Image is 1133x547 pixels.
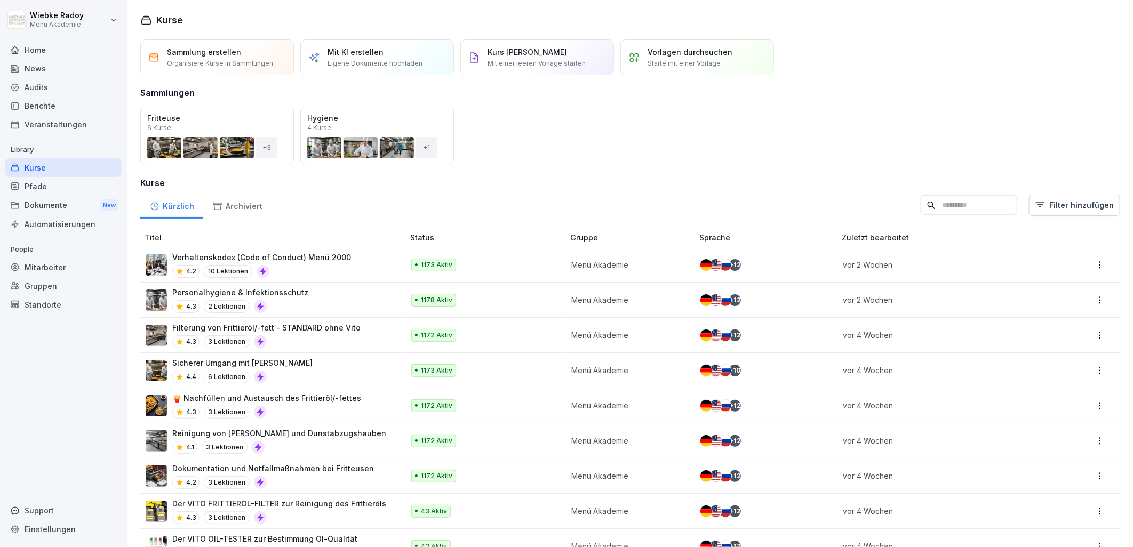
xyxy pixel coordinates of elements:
img: ru.svg [720,365,731,376]
p: Menü Akademie [571,329,682,341]
p: 6 Lektionen [204,371,250,383]
p: 6 Kurse [147,125,171,131]
img: us.svg [710,329,722,341]
p: People [5,241,122,258]
img: ru.svg [720,329,731,341]
div: + 1 [416,137,437,158]
p: Verhaltenskodex (Code of Conduct) Menü 2000 [172,252,351,263]
img: t30obnioake0y3p0okzoia1o.png [146,465,167,487]
img: us.svg [710,435,722,447]
p: Menü Akademie [571,259,682,270]
p: Sicherer Umgang mit [PERSON_NAME] [172,357,313,368]
a: Einstellungen [5,520,122,538]
p: 4.3 [186,337,196,347]
div: + 12 [729,294,741,306]
p: vor 4 Wochen [843,400,1036,411]
p: Filterung von Frittieröl/-fett - STANDARD ohne Vito [172,322,361,333]
p: Der VITO OIL-TESTER zur Bestimmung Öl-Qualität [172,533,357,544]
p: vor 4 Wochen [843,365,1036,376]
img: us.svg [710,470,722,482]
p: 4.2 [186,267,196,276]
img: de.svg [700,505,712,517]
div: Pfade [5,177,122,196]
a: Fritteuse6 Kurse+3 [140,106,294,165]
p: 10 Lektionen [204,265,252,278]
p: Zuletzt bearbeitet [842,232,1049,243]
p: Sprache [699,232,837,243]
p: 4.3 [186,513,196,522]
p: Kurs [PERSON_NAME] [488,46,567,58]
p: Titel [145,232,406,243]
p: vor 4 Wochen [843,435,1036,446]
p: Personalhygiene & Infektionsschutz [172,287,308,298]
p: Starte mit einer Vorlage [648,59,721,68]
a: Automatisierungen [5,215,122,234]
p: 4 Kurse [307,125,331,131]
div: News [5,59,122,78]
p: Menü Akademie [30,21,84,28]
img: de.svg [700,259,712,271]
p: Wiebke Radoy [30,11,84,20]
p: Gruppe [570,232,695,243]
a: Mitarbeiter [5,258,122,277]
p: 2 Lektionen [204,300,250,313]
img: us.svg [710,505,722,517]
button: Filter hinzufügen [1029,195,1120,216]
div: + 12 [729,505,741,517]
img: de.svg [700,470,712,482]
p: Menü Akademie [571,505,682,517]
a: Kürzlich [140,191,203,219]
a: Hygiene4 Kurse+1 [300,106,454,165]
p: Dokumentation und Notfallmaßnahmen bei Fritteusen [172,463,374,474]
p: 4.3 [186,302,196,311]
div: New [100,199,118,212]
h3: Sammlungen [140,86,195,99]
img: us.svg [710,400,722,412]
p: Organisiere Kurse in Sammlungen [167,59,273,68]
p: 1173 Aktiv [421,366,452,375]
div: + 12 [729,400,741,412]
p: vor 2 Wochen [843,259,1036,270]
h3: Kurse [140,176,1120,189]
div: + 12 [729,259,741,271]
p: Menü Akademie [571,400,682,411]
img: us.svg [710,294,722,306]
p: vor 4 Wochen [843,470,1036,481]
img: de.svg [700,294,712,306]
p: Mit KI erstellen [328,46,384,58]
p: 🍟 Nachfüllen und Austausch des Frittieröl/-fettes [172,392,361,404]
img: cuv45xaybhkpnu38aw8lcrqq.png [146,395,167,416]
div: Archiviert [203,191,272,219]
img: de.svg [700,400,712,412]
p: Fritteuse [147,112,287,124]
div: Veranstaltungen [5,115,122,134]
img: ru.svg [720,400,731,412]
a: Gruppen [5,277,122,295]
p: Sammlung erstellen [167,46,241,58]
p: 4.2 [186,478,196,487]
p: 43 Aktiv [421,506,447,516]
div: Standorte [5,295,122,314]
div: Support [5,501,122,520]
p: 3 Lektionen [204,406,250,419]
div: Dokumente [5,196,122,215]
p: vor 4 Wochen [843,505,1036,517]
img: oyzz4yrw5r2vs0n5ee8wihvj.png [146,360,167,381]
a: Kurse [5,158,122,177]
a: Home [5,41,122,59]
p: 1172 Aktiv [421,436,452,446]
a: Audits [5,78,122,96]
p: 1173 Aktiv [421,260,452,270]
p: Menü Akademie [571,365,682,376]
p: 1172 Aktiv [421,331,452,340]
p: 1172 Aktiv [421,401,452,411]
p: 3 Lektionen [204,335,250,348]
p: Hygiene [307,112,447,124]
